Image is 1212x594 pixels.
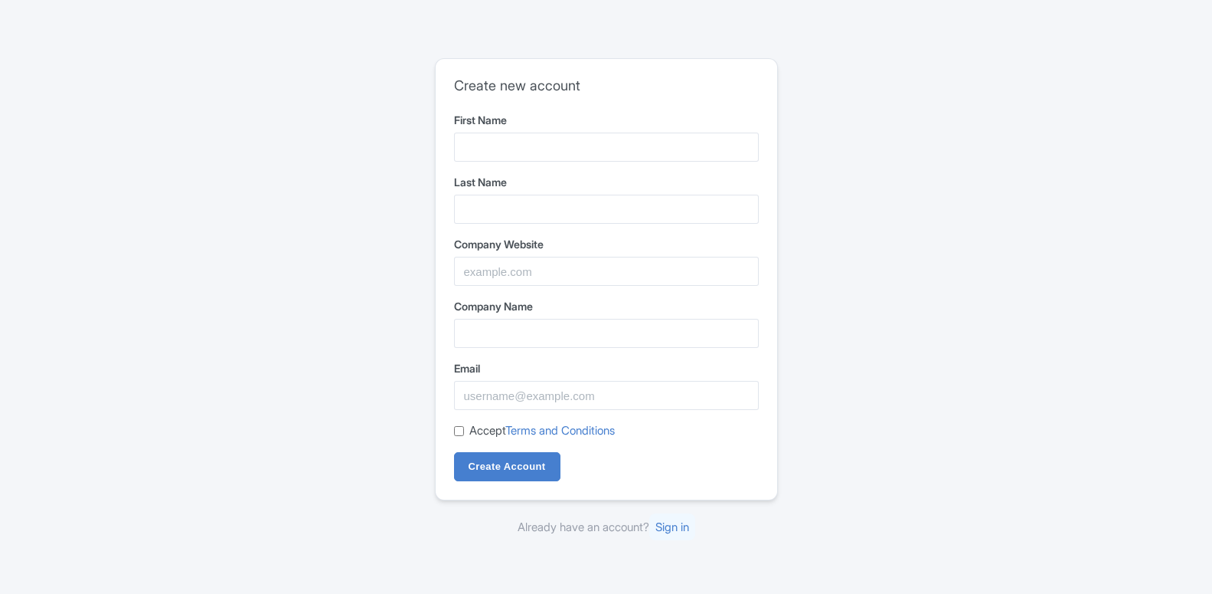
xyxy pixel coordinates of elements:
[454,452,560,481] input: Create Account
[505,423,615,438] a: Terms and Conditions
[454,236,759,252] label: Company Website
[454,381,759,410] input: username@example.com
[454,174,759,190] label: Last Name
[454,298,759,314] label: Company Name
[454,77,759,94] h2: Create new account
[435,519,778,537] div: Already have an account?
[454,112,759,128] label: First Name
[454,257,759,286] input: example.com
[649,514,695,540] a: Sign in
[454,360,759,376] label: Email
[469,422,615,440] label: Accept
